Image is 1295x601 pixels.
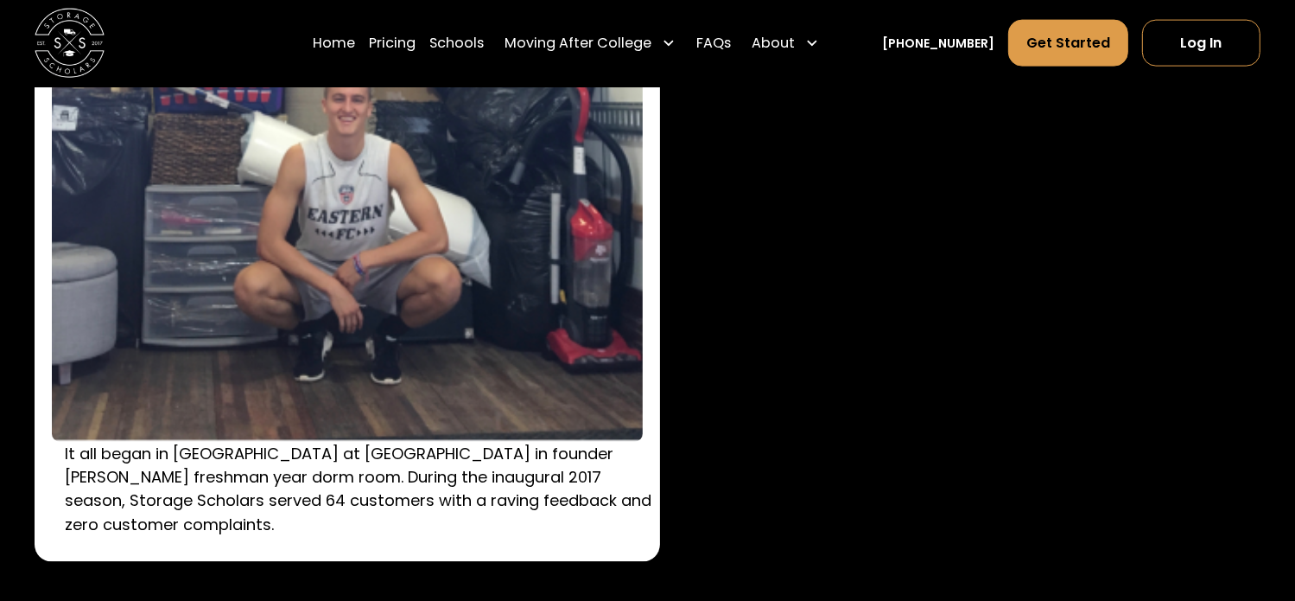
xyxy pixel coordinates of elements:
[745,19,826,67] div: About
[505,33,651,54] div: Moving After College
[752,33,795,54] div: About
[65,442,656,536] p: It all began in [GEOGRAPHIC_DATA] at [GEOGRAPHIC_DATA] in founder [PERSON_NAME] freshman year dor...
[313,19,355,67] a: Home
[498,19,682,67] div: Moving After College
[882,35,994,53] a: [PHONE_NUMBER]
[369,19,416,67] a: Pricing
[429,19,484,67] a: Schools
[696,19,731,67] a: FAQs
[1142,20,1260,67] a: Log In
[1008,20,1128,67] a: Get Started
[35,9,104,78] img: Storage Scholars main logo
